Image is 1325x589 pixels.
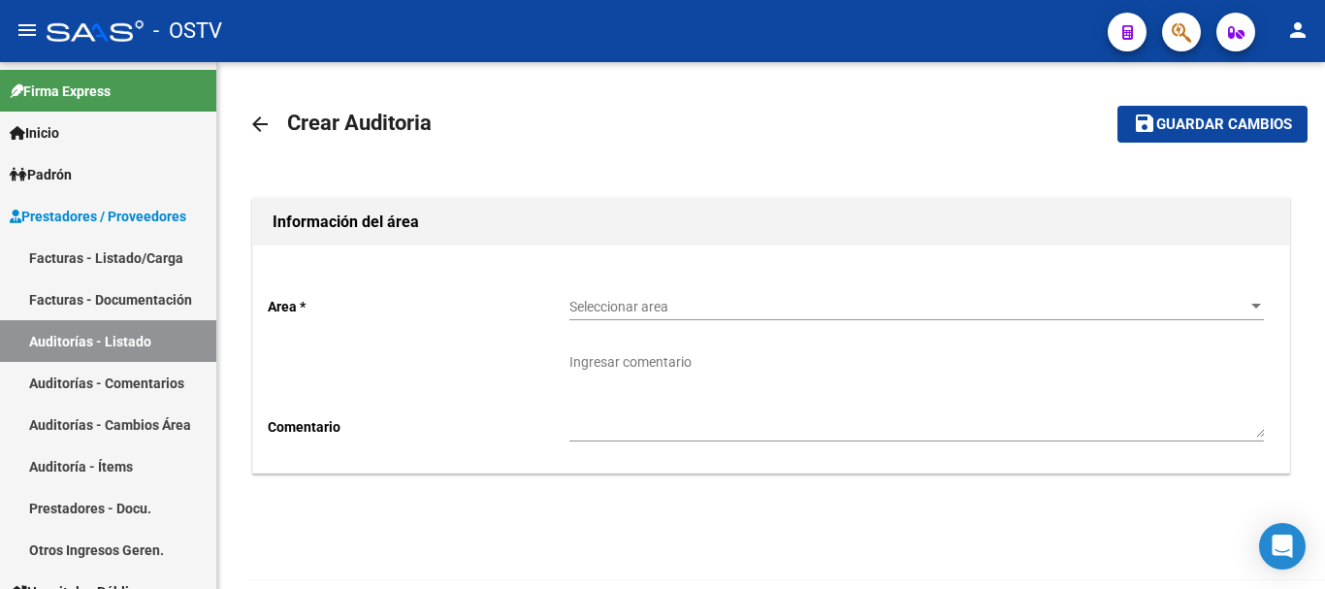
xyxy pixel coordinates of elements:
[1133,112,1156,135] mat-icon: save
[10,122,59,144] span: Inicio
[1259,523,1306,570] div: Open Intercom Messenger
[248,113,272,136] mat-icon: arrow_back
[1156,116,1292,134] span: Guardar cambios
[268,296,569,317] p: Area *
[10,206,186,227] span: Prestadores / Proveedores
[268,416,569,438] p: Comentario
[10,164,72,185] span: Padrón
[273,207,1270,238] h1: Información del área
[16,18,39,42] mat-icon: menu
[569,299,1246,315] span: Seleccionar area
[1286,18,1309,42] mat-icon: person
[10,81,111,102] span: Firma Express
[287,111,432,135] span: Crear Auditoria
[1117,106,1308,142] button: Guardar cambios
[153,10,222,52] span: - OSTV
